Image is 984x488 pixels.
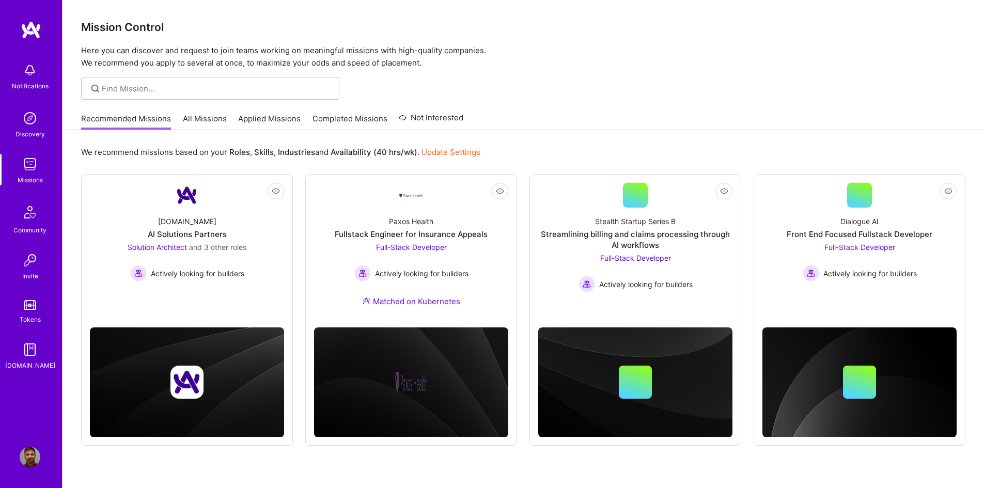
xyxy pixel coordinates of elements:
img: Company Logo [175,183,199,208]
span: Full-Stack Developer [376,243,447,251]
div: Community [13,225,46,235]
a: Applied Missions [238,113,301,130]
img: cover [314,327,508,437]
h3: Mission Control [81,21,965,34]
b: Industries [278,147,315,157]
div: Tokens [20,314,41,325]
input: Find Mission... [102,83,332,94]
div: Front End Focused Fullstack Developer [787,229,932,240]
b: Availability (40 hrs/wk) [331,147,417,157]
span: Actively looking for builders [823,268,917,279]
div: Invite [22,271,38,281]
img: Actively looking for builders [354,265,371,281]
img: cover [90,327,284,437]
img: bell [20,60,40,81]
a: Completed Missions [313,113,387,130]
img: Invite [20,250,40,271]
span: Full-Stack Developer [600,254,671,262]
span: Actively looking for builders [151,268,244,279]
div: Paxos Health [389,216,433,227]
a: Update Settings [421,147,480,157]
img: User Avatar [20,447,40,467]
a: User Avatar [17,447,43,467]
div: Discovery [15,129,45,139]
img: Actively looking for builders [130,265,147,281]
a: Company LogoPaxos HealthFullstack Engineer for Insurance AppealsFull-Stack Developer Actively loo... [314,183,508,319]
img: guide book [20,339,40,360]
img: teamwork [20,154,40,175]
a: All Missions [183,113,227,130]
span: Actively looking for builders [375,268,468,279]
span: Full-Stack Developer [824,243,895,251]
img: cover [762,327,957,437]
i: icon EyeClosed [720,187,728,195]
img: Actively looking for builders [803,265,819,281]
div: Stealth Startup Series B [595,216,676,227]
a: Not Interested [399,112,463,130]
img: Company Logo [399,193,424,198]
i: icon EyeClosed [944,187,952,195]
img: cover [538,327,732,437]
img: discovery [20,108,40,129]
img: Actively looking for builders [579,276,595,292]
div: AI Solutions Partners [148,229,227,240]
a: Company Logo[DOMAIN_NAME]AI Solutions PartnersSolution Architect and 3 other rolesActively lookin... [90,183,284,306]
b: Roles [229,147,250,157]
a: Dialogue AIFront End Focused Fullstack DeveloperFull-Stack Developer Actively looking for builder... [762,183,957,306]
span: Actively looking for builders [599,279,693,290]
img: Ateam Purple Icon [362,296,370,305]
i: icon SearchGrey [89,83,101,95]
p: Here you can discover and request to join teams working on meaningful missions with high-quality ... [81,44,965,69]
span: Solution Architect [128,243,187,251]
div: Notifications [12,81,49,91]
div: Missions [18,175,43,185]
img: Company logo [395,366,428,399]
div: Matched on Kubernetes [362,296,460,307]
i: icon EyeClosed [496,187,504,195]
div: Fullstack Engineer for Insurance Appeals [335,229,488,240]
p: We recommend missions based on your , , and . [81,147,480,158]
a: Stealth Startup Series BStreamlining billing and claims processing through AI workflowsFull-Stack... [538,183,732,306]
span: and 3 other roles [189,243,246,251]
img: Community [18,200,42,225]
div: Dialogue AI [840,216,879,227]
img: logo [21,21,41,39]
a: Recommended Missions [81,113,171,130]
div: Streamlining billing and claims processing through AI workflows [538,229,732,250]
div: [DOMAIN_NAME] [158,216,216,227]
img: Company logo [170,366,204,399]
i: icon EyeClosed [272,187,280,195]
b: Skills [254,147,274,157]
img: tokens [24,300,36,310]
div: [DOMAIN_NAME] [5,360,55,371]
